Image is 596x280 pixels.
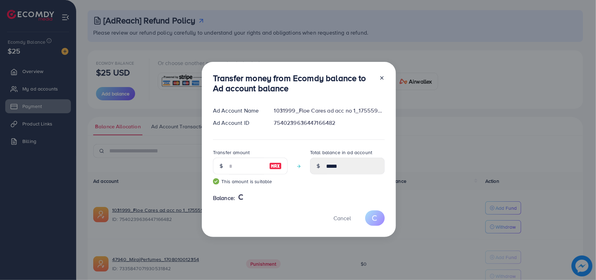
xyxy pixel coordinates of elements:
[213,178,219,185] img: guide
[213,178,288,185] small: This amount is suitable
[268,119,390,127] div: 7540239636447166482
[213,73,374,93] h3: Transfer money from Ecomdy balance to Ad account balance
[325,210,360,225] button: Cancel
[207,119,268,127] div: Ad Account ID
[268,107,390,115] div: 1031999_Floe Cares ad acc no 1_1755598915786
[310,149,372,156] label: Total balance in ad account
[269,162,282,170] img: image
[333,214,351,222] span: Cancel
[207,107,268,115] div: Ad Account Name
[213,194,235,202] span: Balance:
[213,149,250,156] label: Transfer amount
